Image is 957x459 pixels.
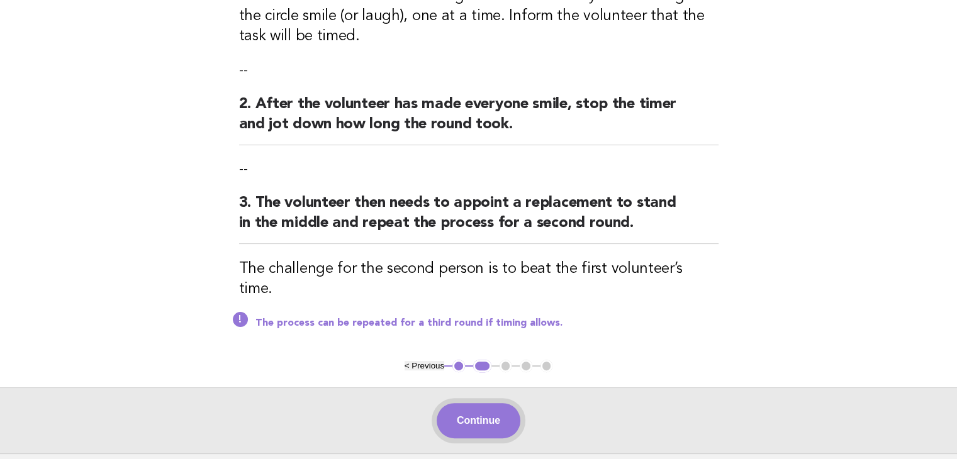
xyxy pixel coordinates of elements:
p: -- [239,160,719,178]
button: 2 [473,360,491,372]
p: The process can be repeated for a third round if timing allows. [255,317,719,329]
h2: 2. After the volunteer has made everyone smile, stop the timer and jot down how long the round took. [239,94,719,145]
button: Continue [437,403,520,438]
h3: The challenge for the second person is to beat the first volunteer’s time. [239,259,719,299]
p: -- [239,62,719,79]
h2: 3. The volunteer then needs to appoint a replacement to stand in the middle and repeat the proces... [239,193,719,244]
button: < Previous [405,361,444,370]
button: 1 [452,360,465,372]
